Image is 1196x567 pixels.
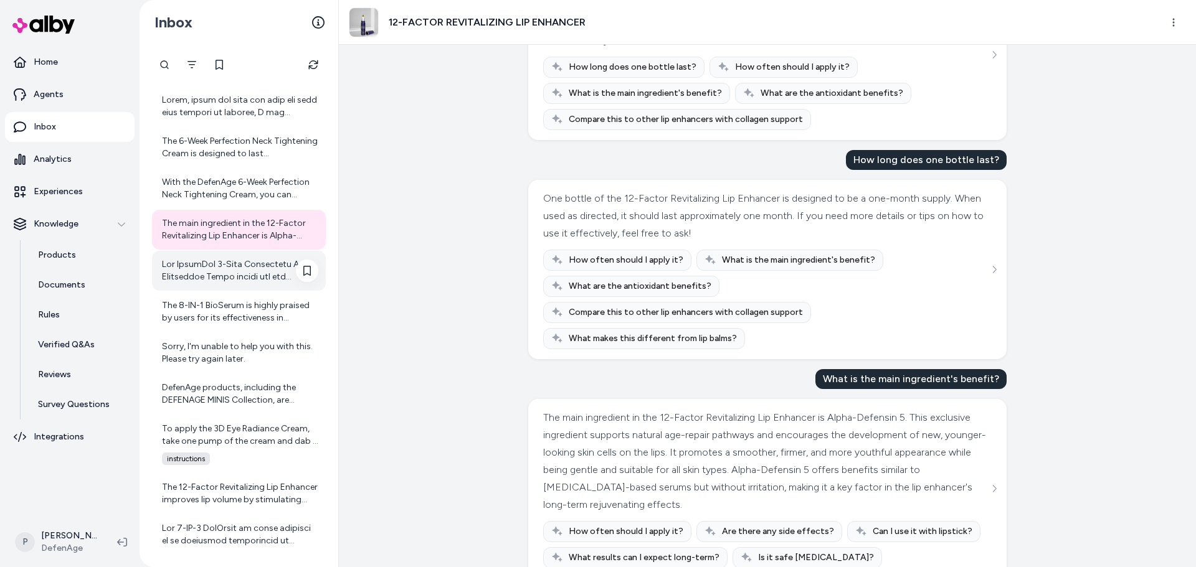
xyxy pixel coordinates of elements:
a: Lorem, ipsum dol sita con adip eli sedd eius tempori ut laboree, D mag aliquaeni adminimvenia qui... [152,87,326,126]
span: What is the main ingredient's benefit? [722,254,875,266]
p: Verified Q&As [38,339,95,351]
span: How often should I apply it? [569,525,683,538]
span: What are the antioxidant benefits? [569,280,711,293]
span: How often should I apply it? [569,254,683,266]
p: Home [34,56,58,68]
button: Filter [179,52,204,77]
a: With the DefenAge 6-Week Perfection Neck Tightening Cream, you can expect a range of visible impr... [152,169,326,209]
button: See more [987,47,1002,62]
a: Reviews [26,360,135,390]
a: To apply the 3D Eye Radiance Cream, take one pump of the cream and dab it 3 times below and 3 tim... [152,415,326,472]
div: With the DefenAge 6-Week Perfection Neck Tightening Cream, you can expect a range of visible impr... [162,176,318,201]
div: The 8-IN-1 BioSerum is highly praised by users for its effectiveness in improving skin firmness, ... [162,299,318,324]
img: alby Logo [12,16,75,34]
a: Integrations [5,422,135,452]
div: DefenAge products, including the DEFENAGE MINIS Collection, are formulated with a strong commitme... [162,382,318,406]
div: One bottle of the 12-Factor Revitalizing Lip Enhancer is designed to be a one-month supply. When ... [543,190,989,242]
span: How long does one bottle last? [569,61,696,73]
a: Home [5,47,135,77]
p: Documents [38,279,85,291]
span: P [15,532,35,552]
span: Is it safe [MEDICAL_DATA]? [758,551,874,564]
a: Analytics [5,144,135,174]
div: Lor IpsumDol 3-Sita Consectetu Adip Elitseddoe Tempo incidi utl etd magnaal enimadm veni quis no ... [162,258,318,283]
a: Experiences [5,177,135,207]
div: How long does one bottle last? [846,150,1007,170]
span: Compare this to other lip enhancers with collagen support [569,113,803,126]
p: Inbox [34,121,56,133]
div: To apply the 3D Eye Radiance Cream, take one pump of the cream and dab it 3 times below and 3 tim... [162,423,318,448]
p: Survey Questions [38,398,110,411]
div: The main ingredient in the 12-Factor Revitalizing Lip Enhancer is Alpha-Defensin 5. This exclusiv... [162,217,318,242]
a: The 12-Factor Revitalizing Lip Enhancer improves lip volume by stimulating your body's natural sk... [152,474,326,513]
h3: 12-FACTOR REVITALIZING LIP ENHANCER [389,15,586,30]
p: Knowledge [34,218,78,230]
span: What is the main ingredient's benefit? [569,87,722,100]
span: What makes this different from lip balms? [569,332,737,345]
p: Integrations [34,431,84,443]
button: Knowledge [5,209,135,239]
span: Compare this to other lip enhancers with collagen support [569,306,803,319]
span: Are there any side effects? [722,525,834,538]
p: [PERSON_NAME] [41,530,97,542]
span: DefenAge [41,542,97,555]
a: The 6-Week Perfection Neck Tightening Cream is designed to last approximately six weeks when used... [152,128,326,167]
button: See more [987,481,1002,496]
a: Survey Questions [26,390,135,419]
a: The 8-IN-1 BioSerum is highly praised by users for its effectiveness in improving skin firmness, ... [152,292,326,332]
a: Lor IpsumDol 3-Sita Consectetu Adip Elitseddoe Tempo incidi utl etd magnaal enimadm veni quis no ... [152,251,326,291]
p: Experiences [34,185,83,198]
button: Refresh [301,52,326,77]
div: The 6-Week Perfection Neck Tightening Cream is designed to last approximately six weeks when used... [162,135,318,160]
div: The 12-Factor Revitalizing Lip Enhancer improves lip volume by stimulating your body's natural sk... [162,481,318,506]
p: Reviews [38,368,71,381]
p: Agents [34,88,64,101]
h2: Inbox [154,13,192,32]
a: Lor 7-IP-3 DolOrsit am conse adipisci el se doeiusmod temporincid ut laboree. Dolore magnaaliqua ... [152,515,326,555]
a: The main ingredient in the 12-Factor Revitalizing Lip Enhancer is Alpha-Defensin 5. This exclusiv... [152,210,326,250]
div: What is the main ingredient's benefit? [815,369,1007,389]
a: DefenAge products, including the DEFENAGE MINIS Collection, are formulated with a strong commitme... [152,374,326,414]
a: Sorry, I'm unable to help you with this. Please try again later. [152,333,326,373]
div: Lor 7-IP-3 DolOrsit am conse adipisci el se doeiusmod temporincid ut laboree. Dolore magnaaliqua ... [162,522,318,547]
a: Inbox [5,112,135,142]
span: What are the antioxidant benefits? [761,87,903,100]
div: Lorem, ipsum dol sita con adip eli sedd eius tempori ut laboree, D mag aliquaeni adminimvenia qui... [162,94,318,119]
p: Products [38,249,76,261]
div: Sorry, I'm unable to help you with this. Please try again later. [162,340,318,365]
a: Products [26,240,135,270]
p: Analytics [34,153,72,166]
p: Rules [38,309,60,321]
span: Can I use it with lipstick? [873,525,972,538]
span: instructions [162,452,210,465]
a: Agents [5,80,135,110]
a: Verified Q&As [26,330,135,360]
a: Rules [26,300,135,330]
a: Documents [26,270,135,300]
img: lip-serum-v3.jpg [349,8,378,37]
span: What results can I expect long-term? [569,551,719,564]
button: P[PERSON_NAME]DefenAge [7,522,107,562]
div: The main ingredient in the 12-Factor Revitalizing Lip Enhancer is Alpha-Defensin 5. This exclusiv... [543,409,989,513]
span: How often should I apply it? [735,61,850,73]
button: See more [987,262,1002,277]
